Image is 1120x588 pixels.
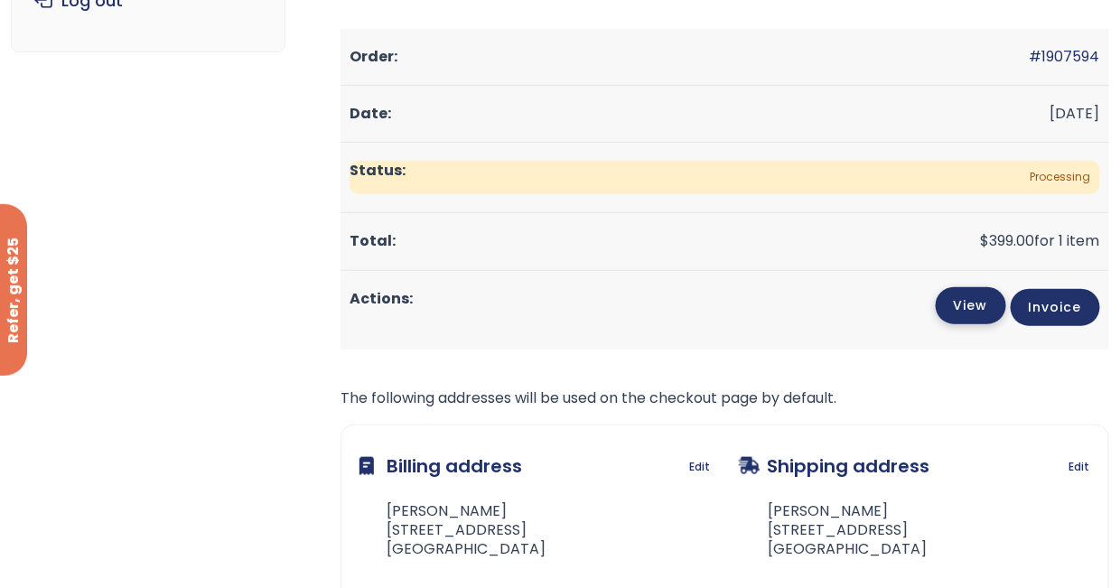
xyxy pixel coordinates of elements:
[689,454,710,480] a: Edit
[981,230,990,251] span: $
[1011,289,1100,326] a: Invoice
[1030,46,1100,67] a: #1907594
[359,502,546,558] address: [PERSON_NAME] [STREET_ADDRESS] [GEOGRAPHIC_DATA]
[981,230,1035,251] span: 399.00
[936,287,1006,324] a: View
[341,213,1109,270] td: for 1 item
[1069,454,1090,480] a: Edit
[350,161,1100,194] span: Processing
[739,443,929,489] h3: Shipping address
[341,386,1109,411] p: The following addresses will be used on the checkout page by default.
[1050,103,1100,124] time: [DATE]
[739,502,927,558] address: [PERSON_NAME] [STREET_ADDRESS] [GEOGRAPHIC_DATA]
[359,443,522,489] h3: Billing address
